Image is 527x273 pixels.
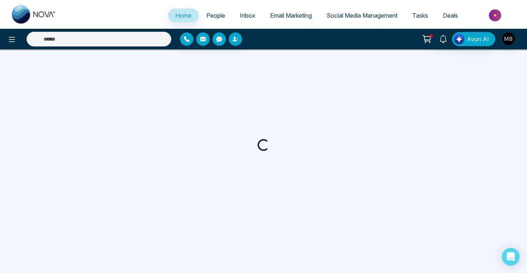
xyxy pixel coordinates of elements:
span: Social Media Management [327,12,397,19]
a: Deals [435,8,465,23]
span: Inbox [240,12,255,19]
span: Home [175,12,192,19]
a: Email Marketing [263,8,319,23]
button: Avon AI [452,32,495,46]
img: Lead Flow [454,34,464,44]
a: Tasks [405,8,435,23]
a: Social Media Management [319,8,405,23]
span: Avon AI [467,35,489,44]
span: Deals [443,12,458,19]
img: Nova CRM Logo [12,5,56,24]
span: People [206,12,225,19]
span: Tasks [412,12,428,19]
img: Market-place.gif [469,7,523,24]
a: Home [168,8,199,23]
div: Open Intercom Messenger [502,248,520,266]
a: People [199,8,232,23]
a: Inbox [232,8,263,23]
span: Email Marketing [270,12,312,19]
img: User Avatar [502,32,515,45]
